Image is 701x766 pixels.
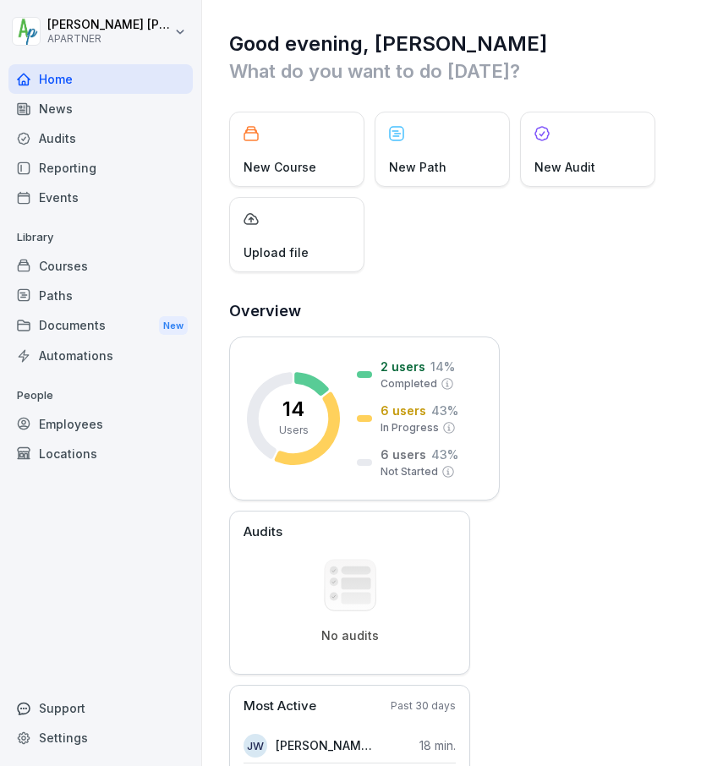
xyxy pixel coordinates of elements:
[8,341,193,370] a: Automations
[381,358,425,375] p: 2 users
[8,251,193,281] a: Courses
[381,464,438,479] p: Not Started
[47,33,171,45] p: APARTNER
[8,723,193,752] a: Settings
[381,376,437,391] p: Completed
[159,316,188,336] div: New
[419,736,456,754] p: 18 min.
[8,64,193,94] a: Home
[8,94,193,123] a: News
[8,281,193,310] a: Paths
[282,399,304,419] p: 14
[8,310,193,342] a: DocumentsNew
[381,446,426,463] p: 6 users
[381,420,439,435] p: In Progress
[8,439,193,468] a: Locations
[244,523,282,542] p: Audits
[8,409,193,439] a: Employees
[431,446,458,463] p: 43 %
[8,224,193,251] p: Library
[431,402,458,419] p: 43 %
[8,123,193,153] a: Audits
[279,423,309,438] p: Users
[321,628,379,643] p: No audits
[430,358,455,375] p: 14 %
[8,310,193,342] div: Documents
[389,158,446,176] p: New Path
[244,697,316,716] p: Most Active
[381,402,426,419] p: 6 users
[229,299,676,323] h2: Overview
[229,30,676,57] h1: Good evening, [PERSON_NAME]
[534,158,595,176] p: New Audit
[8,153,193,183] a: Reporting
[8,693,193,723] div: Support
[244,243,309,261] p: Upload file
[244,734,267,758] div: JW
[47,18,171,32] p: [PERSON_NAME] [PERSON_NAME]
[244,158,316,176] p: New Course
[8,382,193,409] p: People
[391,698,456,714] p: Past 30 days
[8,183,193,212] a: Events
[276,736,373,754] p: [PERSON_NAME][US_STATE]
[229,57,676,85] p: What do you want to do [DATE]?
